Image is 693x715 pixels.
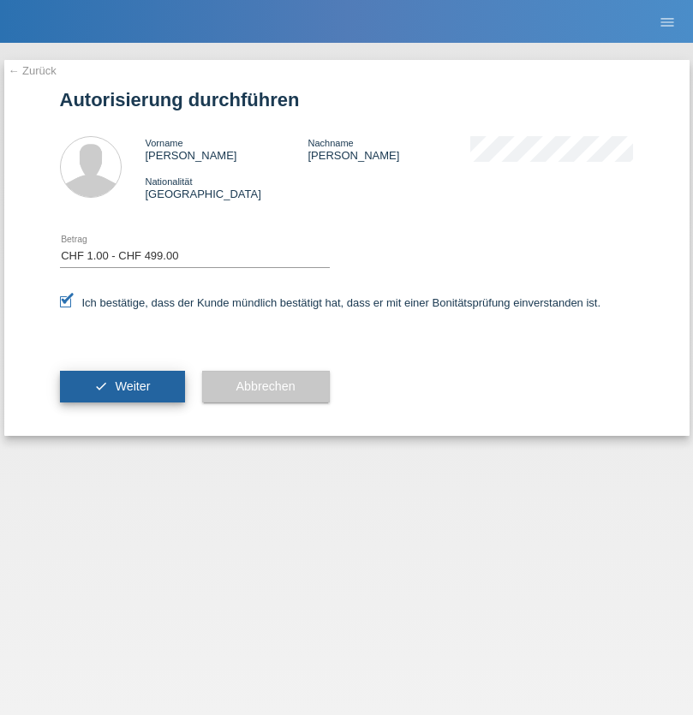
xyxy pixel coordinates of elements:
[236,379,296,393] span: Abbrechen
[94,379,108,393] i: check
[60,296,601,309] label: Ich bestätige, dass der Kunde mündlich bestätigt hat, dass er mit einer Bonitätsprüfung einversta...
[650,16,684,27] a: menu
[146,136,308,162] div: [PERSON_NAME]
[146,138,183,148] span: Vorname
[146,176,193,187] span: Nationalität
[9,64,57,77] a: ← Zurück
[146,175,308,200] div: [GEOGRAPHIC_DATA]
[202,371,330,403] button: Abbrechen
[659,14,676,31] i: menu
[308,136,470,162] div: [PERSON_NAME]
[115,379,150,393] span: Weiter
[308,138,353,148] span: Nachname
[60,89,634,110] h1: Autorisierung durchführen
[60,371,185,403] button: check Weiter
